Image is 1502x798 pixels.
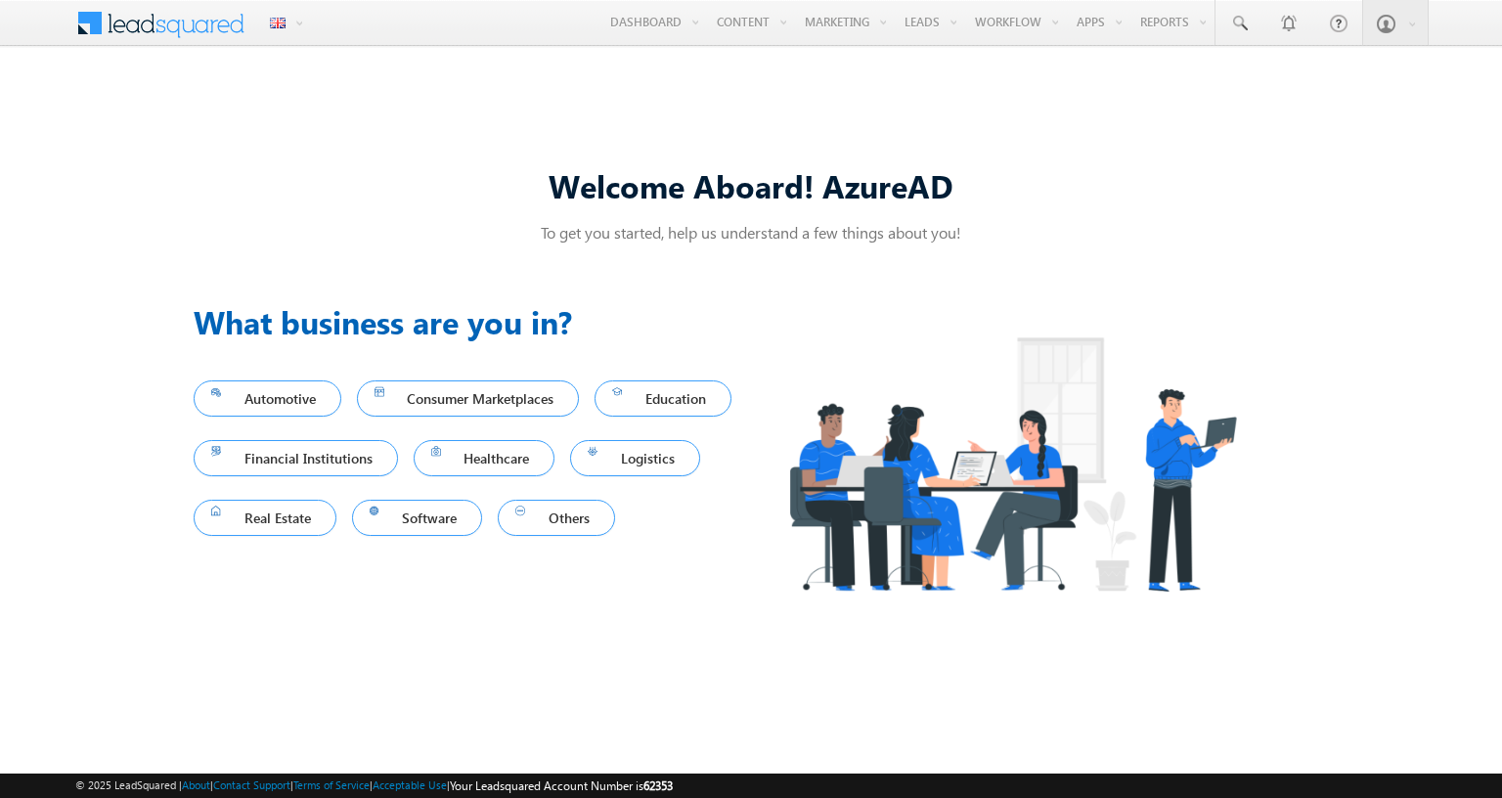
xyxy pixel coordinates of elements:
span: Your Leadsquared Account Number is [450,778,673,793]
a: Acceptable Use [373,778,447,791]
span: Real Estate [211,505,319,531]
span: 62353 [643,778,673,793]
p: To get you started, help us understand a few things about you! [194,222,1308,243]
span: Education [612,385,714,412]
span: Healthcare [431,445,538,471]
span: Others [515,505,597,531]
a: Terms of Service [293,778,370,791]
span: © 2025 LeadSquared | | | | | [75,776,673,795]
span: Logistics [588,445,683,471]
span: Financial Institutions [211,445,380,471]
span: Software [370,505,465,531]
span: Automotive [211,385,324,412]
img: Industry.png [751,298,1273,630]
div: Welcome Aboard! AzureAD [194,164,1308,206]
a: Contact Support [213,778,290,791]
a: About [182,778,210,791]
h3: What business are you in? [194,298,751,345]
span: Consumer Marketplaces [375,385,562,412]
